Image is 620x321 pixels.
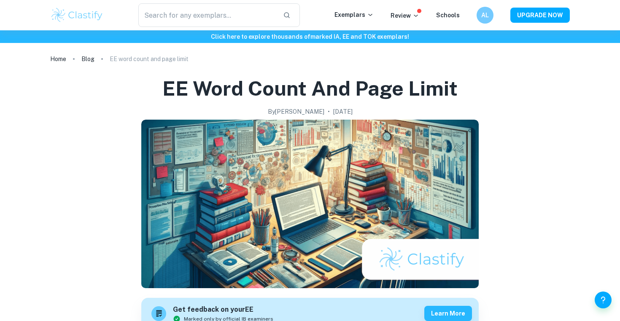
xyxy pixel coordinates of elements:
[173,305,273,315] h6: Get feedback on your EE
[477,7,493,24] button: AL
[81,53,94,65] a: Blog
[510,8,570,23] button: UPGRADE NOW
[328,107,330,116] p: •
[333,107,353,116] h2: [DATE]
[391,11,419,20] p: Review
[138,3,276,27] input: Search for any exemplars...
[268,107,324,116] h2: By [PERSON_NAME]
[2,32,618,41] h6: Click here to explore thousands of marked IA, EE and TOK exemplars !
[334,10,374,19] p: Exemplars
[162,75,458,102] h1: EE word count and page limit
[50,7,104,24] img: Clastify logo
[480,11,490,20] h6: AL
[436,12,460,19] a: Schools
[50,53,66,65] a: Home
[110,54,189,64] p: EE word count and page limit
[424,306,472,321] button: Learn more
[141,120,479,288] img: EE word count and page limit cover image
[595,292,612,308] button: Help and Feedback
